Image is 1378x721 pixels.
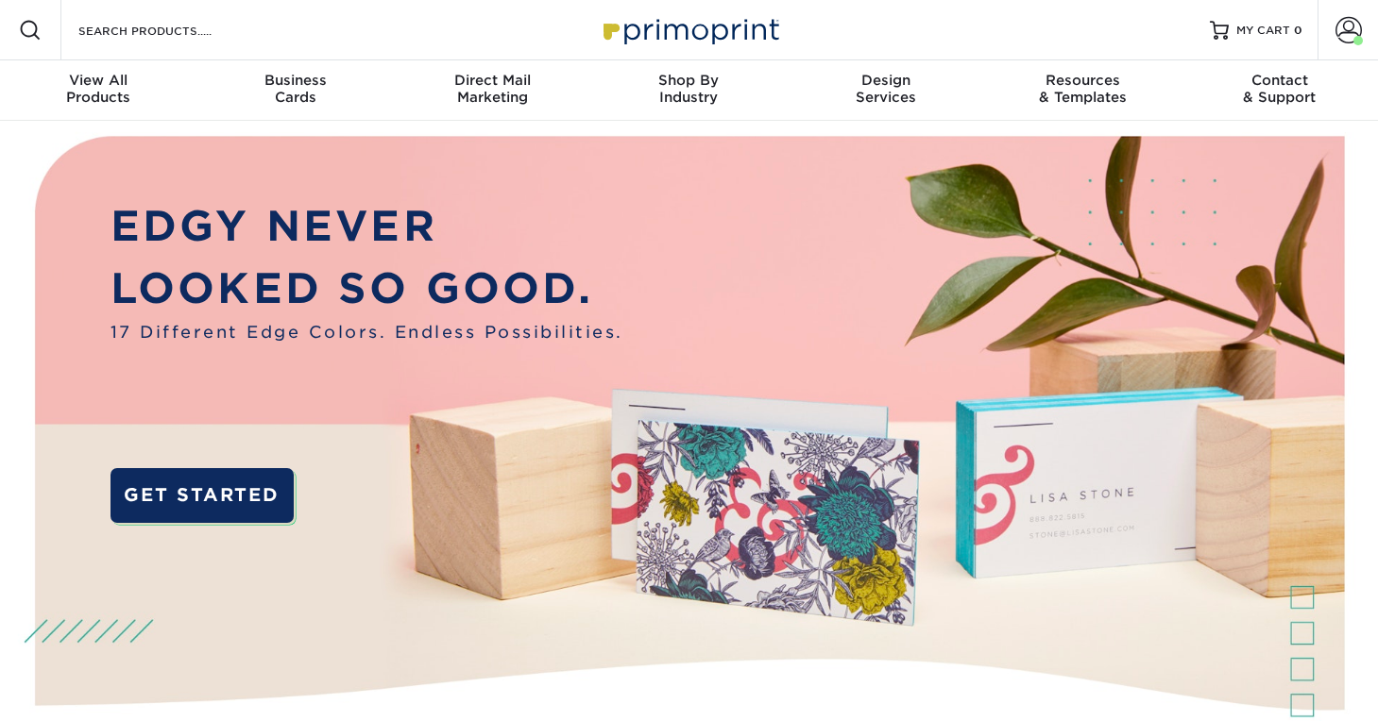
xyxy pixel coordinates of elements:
span: 17 Different Edge Colors. Endless Possibilities. [111,320,623,344]
span: Design [788,72,984,89]
a: GET STARTED [111,468,294,523]
a: Resources& Templates [984,60,1181,121]
a: Contact& Support [1182,60,1378,121]
div: Services [788,72,984,106]
a: Direct MailMarketing [394,60,590,121]
span: Contact [1182,72,1378,89]
div: Industry [590,72,787,106]
input: SEARCH PRODUCTS..... [77,19,261,42]
a: DesignServices [788,60,984,121]
span: Resources [984,72,1181,89]
p: LOOKED SO GOOD. [111,258,623,320]
img: Primoprint [595,9,784,50]
span: MY CART [1236,23,1290,39]
span: Shop By [590,72,787,89]
p: EDGY NEVER [111,195,623,258]
a: BusinessCards [196,60,393,121]
div: & Support [1182,72,1378,106]
span: Direct Mail [394,72,590,89]
div: & Templates [984,72,1181,106]
div: Cards [196,72,393,106]
span: 0 [1294,24,1302,37]
div: Marketing [394,72,590,106]
a: Shop ByIndustry [590,60,787,121]
span: Business [196,72,393,89]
